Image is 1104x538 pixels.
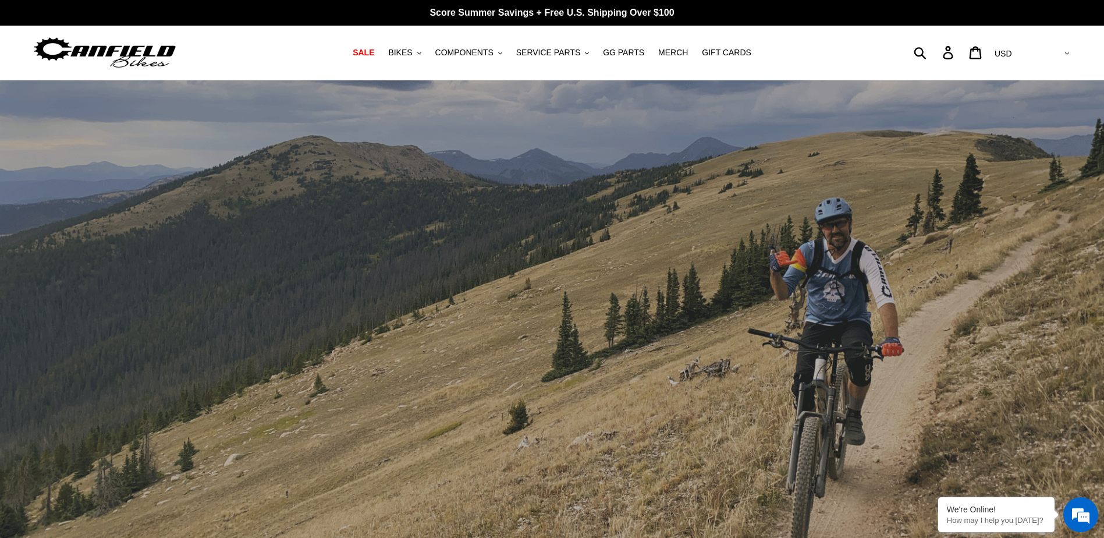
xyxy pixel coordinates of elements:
a: GIFT CARDS [696,45,757,61]
span: BIKES [388,48,412,58]
span: GG PARTS [603,48,644,58]
a: SALE [347,45,380,61]
input: Search [920,40,950,65]
span: MERCH [658,48,688,58]
span: COMPONENTS [435,48,494,58]
p: How may I help you today? [947,516,1046,525]
div: We're Online! [947,505,1046,514]
span: SERVICE PARTS [516,48,580,58]
button: SERVICE PARTS [510,45,595,61]
span: GIFT CARDS [702,48,751,58]
span: SALE [353,48,374,58]
button: BIKES [382,45,427,61]
a: GG PARTS [597,45,650,61]
img: Canfield Bikes [32,34,178,71]
a: MERCH [652,45,694,61]
button: COMPONENTS [429,45,508,61]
